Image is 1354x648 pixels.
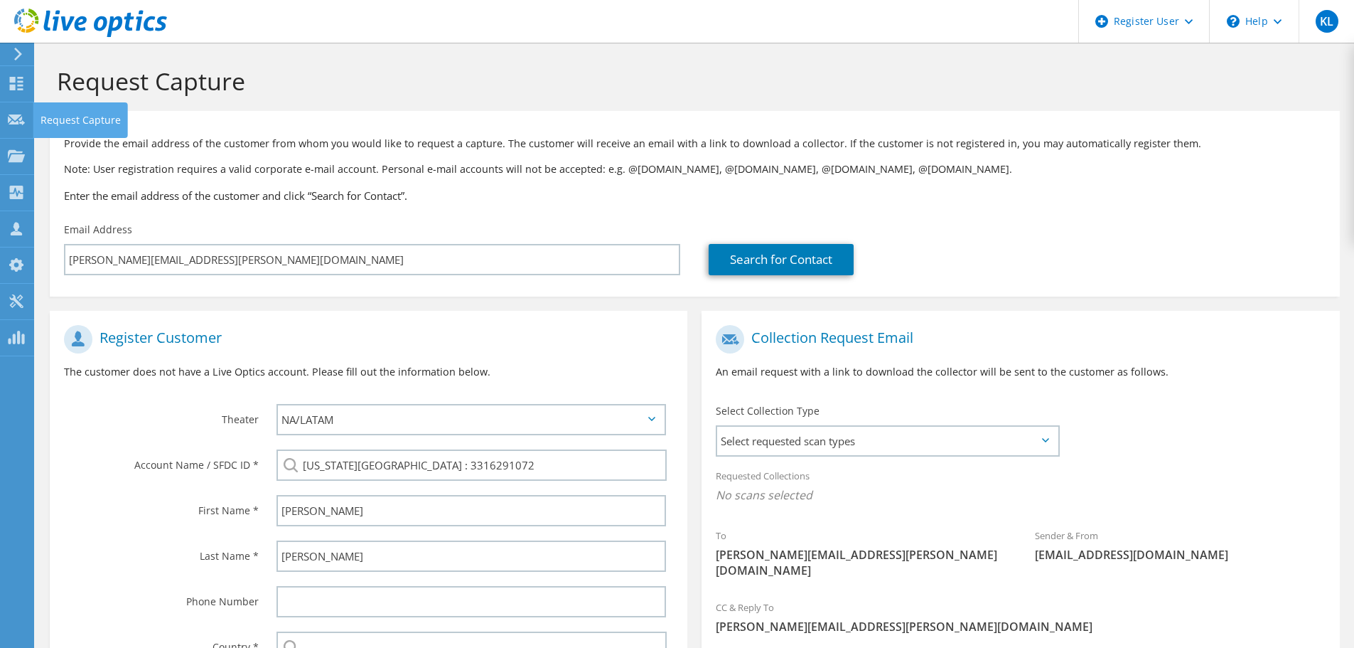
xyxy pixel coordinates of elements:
div: Sender & From [1021,521,1340,570]
div: Requested Collections [702,461,1339,514]
div: To [702,521,1021,585]
label: Email Address [64,223,132,237]
h1: Collection Request Email [716,325,1318,354]
label: Account Name / SFDC ID * [64,450,259,472]
label: Select Collection Type [716,404,820,418]
p: Provide the email address of the customer from whom you would like to request a capture. The cust... [64,136,1326,152]
span: KL [1316,10,1338,33]
label: Phone Number [64,586,259,609]
span: [PERSON_NAME][EMAIL_ADDRESS][PERSON_NAME][DOMAIN_NAME] [716,619,1325,634]
label: Theater [64,404,259,427]
h3: Enter the email address of the customer and click “Search for Contact”. [64,188,1326,203]
span: Select requested scan types [717,427,1058,455]
span: [EMAIL_ADDRESS][DOMAIN_NAME] [1035,547,1326,563]
p: Note: User registration requires a valid corporate e-mail account. Personal e-mail accounts will ... [64,161,1326,177]
h1: Register Customer [64,325,666,354]
label: First Name * [64,495,259,518]
label: Last Name * [64,541,259,563]
h1: Request Capture [57,66,1326,96]
div: Request Capture [33,102,128,138]
p: The customer does not have a Live Optics account. Please fill out the information below. [64,364,673,380]
span: [PERSON_NAME][EMAIL_ADDRESS][PERSON_NAME][DOMAIN_NAME] [716,547,1006,578]
div: CC & Reply To [702,593,1339,642]
p: An email request with a link to download the collector will be sent to the customer as follows. [716,364,1325,380]
svg: \n [1227,15,1240,28]
span: No scans selected [716,487,1325,503]
a: Search for Contact [709,244,854,275]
